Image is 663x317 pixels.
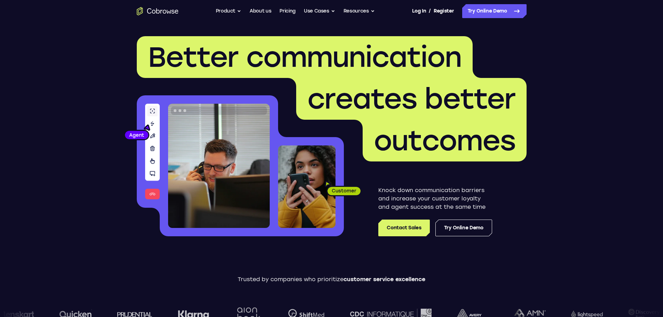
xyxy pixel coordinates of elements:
[111,311,146,317] img: prudential
[216,4,242,18] button: Product
[435,220,492,236] a: Try Online Demo
[344,4,375,18] button: Resources
[137,7,179,15] a: Go to the home page
[374,124,515,157] span: outcomes
[304,4,335,18] button: Use Cases
[250,4,271,18] a: About us
[378,220,429,236] a: Contact Sales
[344,276,425,283] span: customer service excellence
[279,4,295,18] a: Pricing
[378,186,492,211] p: Knock down communication barriers and increase your customer loyalty and agent success at the sam...
[168,104,270,228] img: A customer support agent talking on the phone
[412,4,426,18] a: Log In
[434,4,454,18] a: Register
[462,4,527,18] a: Try Online Demo
[148,40,461,74] span: Better communication
[278,145,336,228] img: A customer holding their phone
[429,7,431,15] span: /
[307,82,515,116] span: creates better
